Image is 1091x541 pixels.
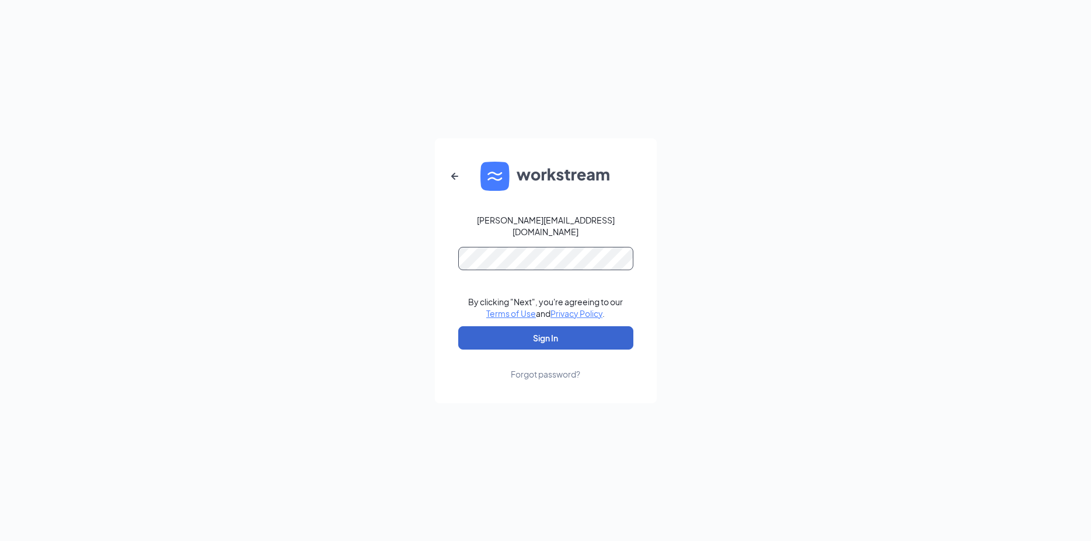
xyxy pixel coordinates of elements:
div: By clicking "Next", you're agreeing to our and . [468,296,623,319]
div: [PERSON_NAME][EMAIL_ADDRESS][DOMAIN_NAME] [458,214,633,238]
img: WS logo and Workstream text [480,162,611,191]
a: Privacy Policy [550,308,602,319]
button: Sign In [458,326,633,350]
a: Forgot password? [511,350,580,380]
a: Terms of Use [486,308,536,319]
button: ArrowLeftNew [441,162,469,190]
div: Forgot password? [511,368,580,380]
svg: ArrowLeftNew [448,169,462,183]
